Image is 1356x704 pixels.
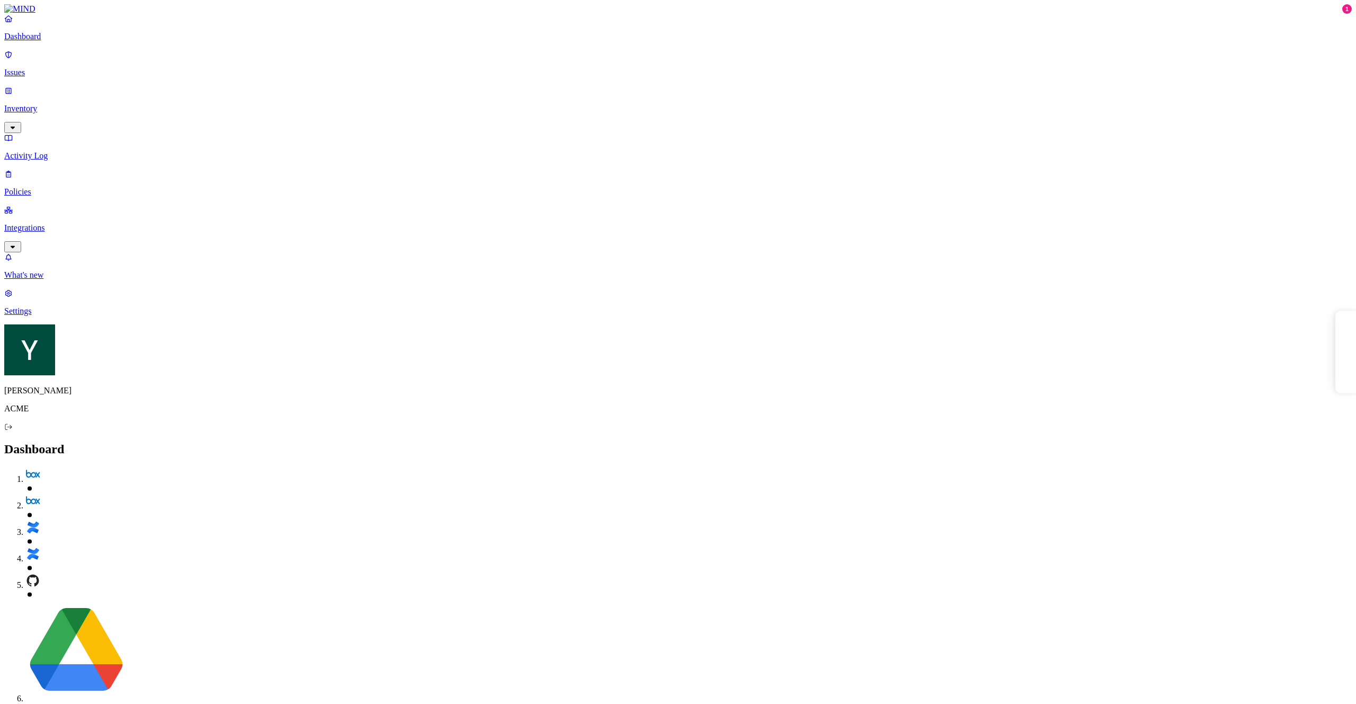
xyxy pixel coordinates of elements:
p: Issues [4,68,1352,77]
a: Issues [4,50,1352,77]
p: Activity Log [4,151,1352,161]
h2: Dashboard [4,442,1352,456]
img: svg%3e [25,547,40,561]
a: Dashboard [4,14,1352,41]
p: Dashboard [4,32,1352,41]
p: ACME [4,404,1352,413]
div: 1 [1342,4,1352,14]
p: [PERSON_NAME] [4,386,1352,395]
a: Integrations [4,205,1352,251]
a: Activity Log [4,133,1352,161]
img: svg%3e [25,520,40,535]
a: Settings [4,288,1352,316]
a: Inventory [4,86,1352,131]
p: Inventory [4,104,1352,113]
img: svg%3e [25,573,40,588]
img: svg%3e [25,494,40,508]
p: What's new [4,270,1352,280]
a: What's new [4,252,1352,280]
p: Policies [4,187,1352,197]
a: Policies [4,169,1352,197]
p: Integrations [4,223,1352,233]
img: MIND [4,4,35,14]
img: svg%3e [25,600,127,701]
a: MIND [4,4,1352,14]
img: Yaara Verner [4,324,55,375]
img: svg%3e [25,467,40,482]
p: Settings [4,306,1352,316]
